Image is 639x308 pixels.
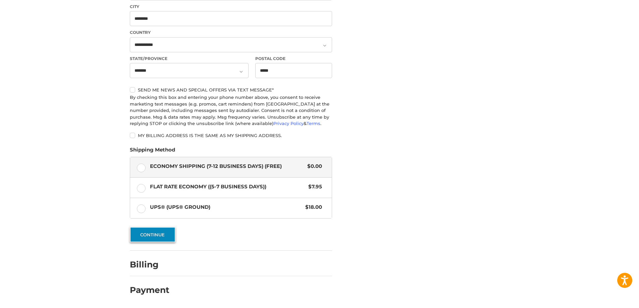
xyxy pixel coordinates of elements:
label: My billing address is the same as my shipping address. [130,133,332,138]
div: By checking this box and entering your phone number above, you consent to receive marketing text ... [130,94,332,127]
label: Send me news and special offers via text message* [130,87,332,93]
span: $18.00 [302,203,322,211]
button: Continue [130,227,175,242]
a: Privacy Policy [273,121,304,126]
h2: Billing [130,259,169,270]
span: $7.95 [305,183,322,191]
label: Postal Code [255,56,332,62]
span: $0.00 [304,163,322,170]
legend: Shipping Method [130,146,175,157]
iframe: Google Customer Reviews [584,290,639,308]
a: Terms [307,121,320,126]
label: Country [130,29,332,36]
span: Economy Shipping (7-12 Business Days) (Free) [150,163,304,170]
h2: Payment [130,285,169,295]
span: Flat Rate Economy ((5-7 Business Days)) [150,183,305,191]
span: UPS® (UPS® Ground) [150,203,302,211]
label: State/Province [130,56,249,62]
label: City [130,4,332,10]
